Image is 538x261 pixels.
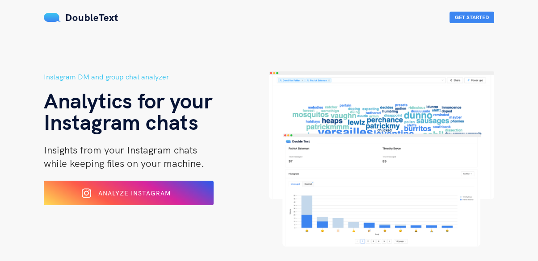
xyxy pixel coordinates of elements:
span: DoubleText [65,11,118,24]
span: Analytics for your [44,87,212,114]
a: Analyze Instagram [44,192,214,200]
button: Analyze Instagram [44,181,214,205]
button: Get Started [450,12,494,23]
a: DoubleText [44,11,118,24]
span: Instagram chats [44,108,198,135]
img: mS3x8y1f88AAAAABJRU5ErkJggg== [44,13,61,22]
span: Insights from your Instagram chats [44,144,197,156]
span: while keeping files on your machine. [44,157,204,170]
span: Analyze Instagram [98,189,171,197]
img: hero [269,71,494,247]
h5: Instagram DM and group chat analyzer [44,71,269,83]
